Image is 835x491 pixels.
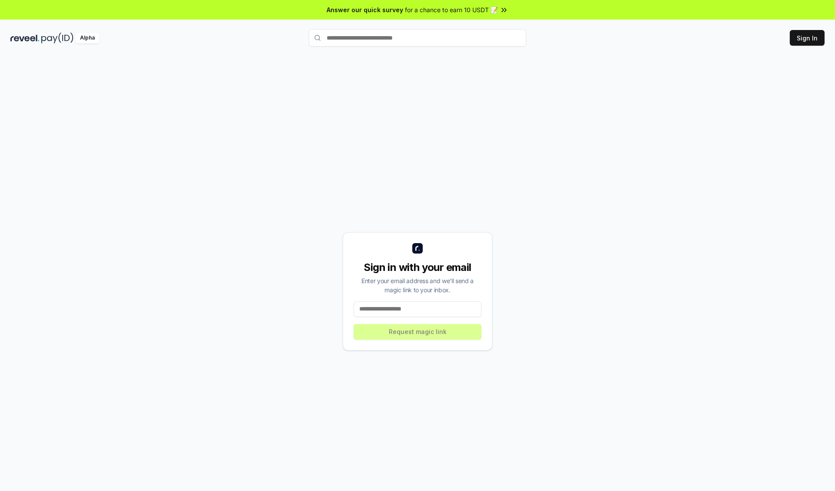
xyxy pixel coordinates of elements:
div: Alpha [75,33,100,43]
button: Sign In [790,30,825,46]
span: Answer our quick survey [327,5,403,14]
span: for a chance to earn 10 USDT 📝 [405,5,498,14]
div: Sign in with your email [354,261,481,274]
div: Enter your email address and we’ll send a magic link to your inbox. [354,276,481,294]
img: logo_small [412,243,423,254]
img: reveel_dark [10,33,40,43]
img: pay_id [41,33,73,43]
